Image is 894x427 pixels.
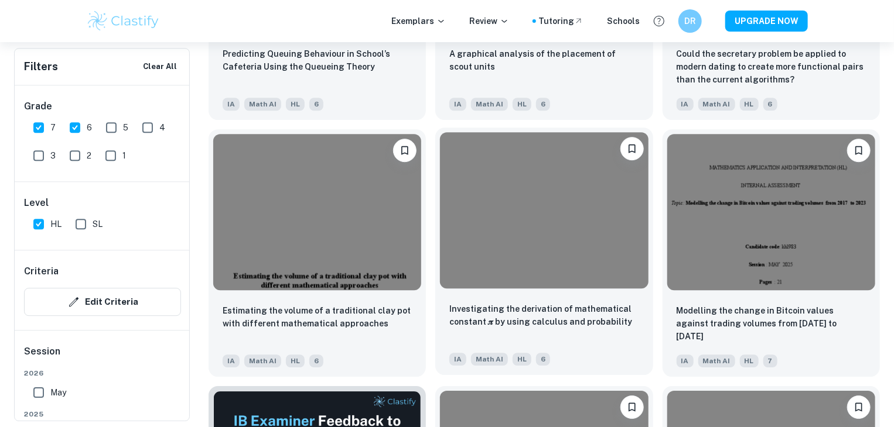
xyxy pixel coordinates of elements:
[698,98,735,111] span: Math AI
[286,354,305,367] span: HL
[725,11,808,32] button: UPGRADE NOW
[678,9,702,33] button: DR
[740,354,759,367] span: HL
[620,137,644,160] button: Bookmark
[435,129,653,376] a: BookmarkInvestigating the derivation of mathematical constant 𝝅 by using calculus and probability...
[677,304,866,343] p: Modelling the change in Bitcoin values against trading volumes from 2017 to 2023
[649,11,669,31] button: Help and Feedback
[620,395,644,419] button: Bookmark
[393,139,417,162] button: Bookmark
[449,47,639,73] p: A graphical analysis of the placement of scout units
[24,345,181,368] h6: Session
[24,288,181,316] button: Edit Criteria
[87,121,92,134] span: 6
[847,139,871,162] button: Bookmark
[24,196,181,210] h6: Level
[698,354,735,367] span: Math AI
[677,98,694,111] span: IA
[87,149,91,162] span: 2
[24,264,59,278] h6: Criteria
[140,58,180,75] button: Clear All
[24,409,181,419] span: 2025
[847,395,871,419] button: Bookmark
[469,15,509,27] p: Review
[93,218,103,230] span: SL
[449,98,466,111] span: IA
[677,354,694,367] span: IA
[536,98,550,111] span: 6
[763,98,777,111] span: 6
[122,149,126,162] span: 1
[677,47,866,86] p: Could the secretary problem be applied to modern dating to create more functional pairs than the ...
[223,47,412,73] p: Predicting Queuing Behaviour in School’s Cafeteria Using the Queueing Theory
[536,353,550,366] span: 6
[763,354,777,367] span: 7
[159,121,165,134] span: 4
[391,15,446,27] p: Exemplars
[309,98,323,111] span: 6
[740,98,759,111] span: HL
[223,304,412,330] p: Estimating the volume of a traditional clay pot with different mathematical approaches
[209,129,426,376] a: BookmarkEstimating the volume of a traditional clay pot with different mathematical approachesIAM...
[50,386,66,399] span: May
[667,134,875,290] img: Math AI IA example thumbnail: Modelling the change in Bitcoin values
[223,98,240,111] span: IA
[24,368,181,378] span: 2026
[24,58,58,75] h6: Filters
[24,99,181,113] h6: Grade
[449,353,466,366] span: IA
[440,132,648,288] img: Math AI IA example thumbnail: Investigating the derivation of mathemat
[471,98,508,111] span: Math AI
[513,353,531,366] span: HL
[213,134,421,290] img: Math AI IA example thumbnail: Estimating the volume of a traditional c
[607,15,640,27] a: Schools
[684,15,697,27] h6: DR
[86,9,161,33] img: Clastify logo
[309,354,323,367] span: 6
[244,98,281,111] span: Math AI
[471,353,508,366] span: Math AI
[223,354,240,367] span: IA
[50,121,56,134] span: 7
[123,121,128,134] span: 5
[513,98,531,111] span: HL
[50,149,56,162] span: 3
[50,218,62,230] span: HL
[538,15,584,27] a: Tutoring
[663,129,880,376] a: Bookmark Modelling the change in Bitcoin values against trading volumes from 2017 to 2023IAMath A...
[449,302,639,328] p: Investigating the derivation of mathematical constant 𝝅 by using calculus and probability
[286,98,305,111] span: HL
[244,354,281,367] span: Math AI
